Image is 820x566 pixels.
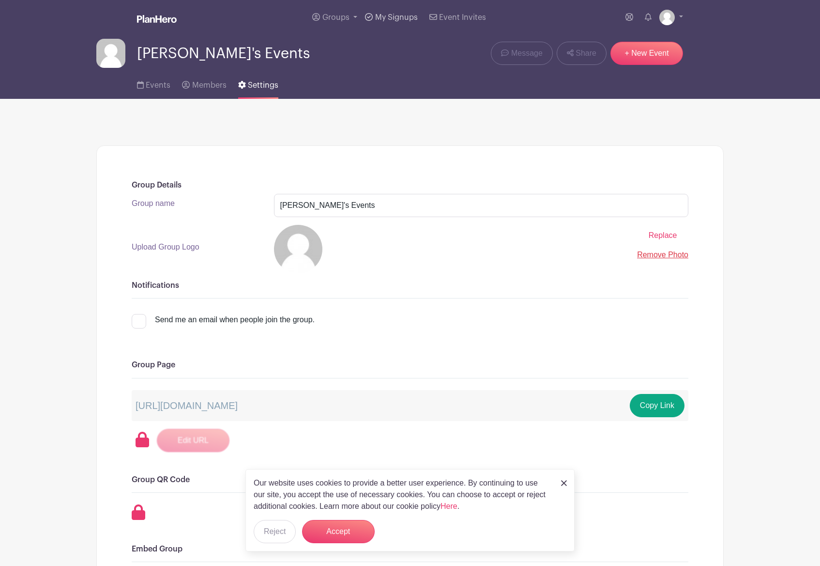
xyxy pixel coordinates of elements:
span: Events [146,81,170,89]
img: close_button-5f87c8562297e5c2d7936805f587ecaba9071eb48480494691a3f1689db116b3.svg [561,480,567,486]
a: Here [440,502,457,510]
a: + New Event [610,42,683,65]
span: Settings [248,81,278,89]
h6: Group Details [132,181,688,190]
div: Send me an email when people join the group. [155,314,315,326]
span: Groups [322,14,349,21]
a: Events [137,68,170,99]
img: default-ce2991bfa6775e67f084385cd625a349d9dcbb7a52a09fb2fda1e96e2d18dcdb.png [659,10,675,25]
label: Group name [132,198,175,209]
img: default-ce2991bfa6775e67f084385cd625a349d9dcbb7a52a09fb2fda1e96e2d18dcdb.png [96,39,125,68]
img: default-ce2991bfa6775e67f084385cd625a349d9dcbb7a52a09fb2fda1e96e2d18dcdb.png [274,225,322,273]
h6: Group QR Code [132,475,688,485]
span: Message [511,47,543,59]
a: Message [491,42,552,65]
a: Share [557,42,607,65]
img: logo_white-6c42ec7e38ccf1d336a20a19083b03d10ae64f83f12c07503d8b9e83406b4c7d.svg [137,15,177,23]
h6: Notifications [132,281,688,290]
a: Members [182,68,226,99]
span: Members [192,81,227,89]
button: Reject [254,520,296,543]
span: Event Invites [439,14,486,21]
p: Our website uses cookies to provide a better user experience. By continuing to use our site, you ... [254,477,551,512]
span: [PERSON_NAME]'s Events [137,46,310,62]
button: Copy Link [630,394,684,417]
a: Remove Photo [637,251,688,259]
h6: Group Page [132,361,688,370]
h6: Embed Group [132,545,688,554]
span: Share [576,47,596,59]
button: Accept [302,520,375,543]
p: [URL][DOMAIN_NAME] [136,398,238,413]
span: My Signups [375,14,418,21]
a: Settings [238,68,278,99]
label: Upload Group Logo [132,241,199,253]
span: Replace [649,231,677,239]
